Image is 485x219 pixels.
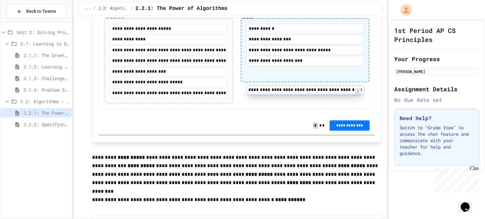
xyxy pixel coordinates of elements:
[400,125,474,157] p: Switch to "Grade View" to access the chat feature and communicate with your teacher for help and ...
[400,114,474,122] h3: Need Help?
[24,75,69,82] span: 2.1.3: Challenge Problem - The Bridge
[6,4,66,18] button: Back to Teams
[26,8,56,15] span: Back to Teams
[3,3,44,41] div: Chat with us now!Close
[24,121,69,128] span: 2.2.2: Specifying Ideas with Pseudocode
[394,96,479,104] div: No due date set
[130,6,133,11] span: /
[24,52,69,59] span: 2.1.1: The Growth Mindset
[396,69,477,74] div: [PERSON_NAME]
[98,6,128,11] span: 2.2: Algorithms - from Pseudocode to Flowcharts
[24,109,69,116] span: 2.2.1: The Power of Algorithms
[432,166,479,193] iframe: chat widget
[394,54,479,63] h2: Your Progress
[24,63,69,70] span: 2.1.2: Learning to Solve Hard Problems
[20,98,69,105] span: 2.2: Algorithms - from Pseudocode to Flowcharts
[24,86,69,93] span: 2.1.4: Problem Solving Practice
[458,193,479,213] iframe: chat widget
[135,5,227,12] span: 2.2.1: The Power of Algorithms
[394,3,413,17] div: My Account
[20,40,69,47] span: 2.1: Learning to Solve Hard Problems
[394,26,479,44] h1: 1st Period AP CS Principles
[94,6,96,11] span: /
[84,6,91,11] span: ...
[394,85,479,93] h2: Assignment Details
[17,29,69,36] span: Unit 2: Solving Problems in Computer Science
